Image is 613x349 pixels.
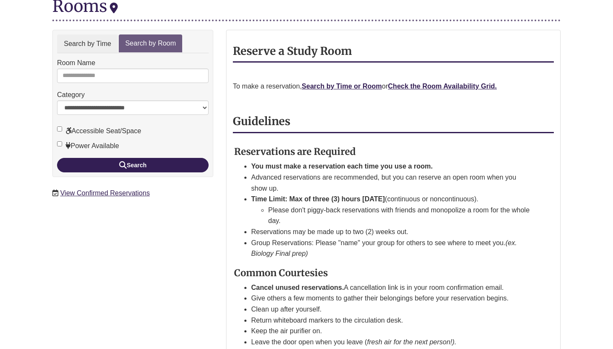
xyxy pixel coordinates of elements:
[251,326,533,337] li: Keep the air purifier on.
[234,267,328,279] strong: Common Courtesies
[233,44,352,58] strong: Reserve a Study Room
[268,205,533,226] li: Please don't piggy-back reservations with friends and monopolize a room for the whole day.
[57,158,209,172] button: Search
[251,237,533,259] li: Group Reservations: Please "name" your group for others to see where to meet you.
[251,163,433,170] strong: You must make a reservation each time you use a room.
[57,140,119,152] label: Power Available
[57,89,85,100] label: Category
[57,126,62,132] input: Accessible Seat/Space
[251,226,533,237] li: Reservations may be made up to two (2) weeks out.
[251,282,533,293] li: A cancellation link is in your room confirmation email.
[60,189,149,197] a: View Confirmed Reservations
[251,194,533,226] li: (continuous or noncontinuous).
[302,83,382,90] a: Search by Time or Room
[251,315,533,326] li: Return whiteboard markers to the circulation desk.
[251,172,533,194] li: Advanced reservations are recommended, but you can reserve an open room when you show up.
[57,141,62,146] input: Power Available
[251,284,344,291] strong: Cancel unused reservations.
[119,34,182,53] a: Search by Room
[233,81,554,92] p: To make a reservation, or
[233,114,290,128] strong: Guidelines
[57,34,118,54] a: Search by Time
[251,337,533,348] li: Leave the door open when you leave (
[57,126,141,137] label: Accessible Seat/Space
[251,304,533,315] li: Clean up after yourself.
[251,195,385,203] strong: Time Limit: Max of three (3) hours [DATE]
[57,57,95,69] label: Room Name
[388,83,497,90] a: Check the Room Availability Grid.
[367,338,456,346] em: fresh air for the next person!).
[251,293,533,304] li: Give others a few moments to gather their belongings before your reservation begins.
[234,146,356,157] strong: Reservations are Required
